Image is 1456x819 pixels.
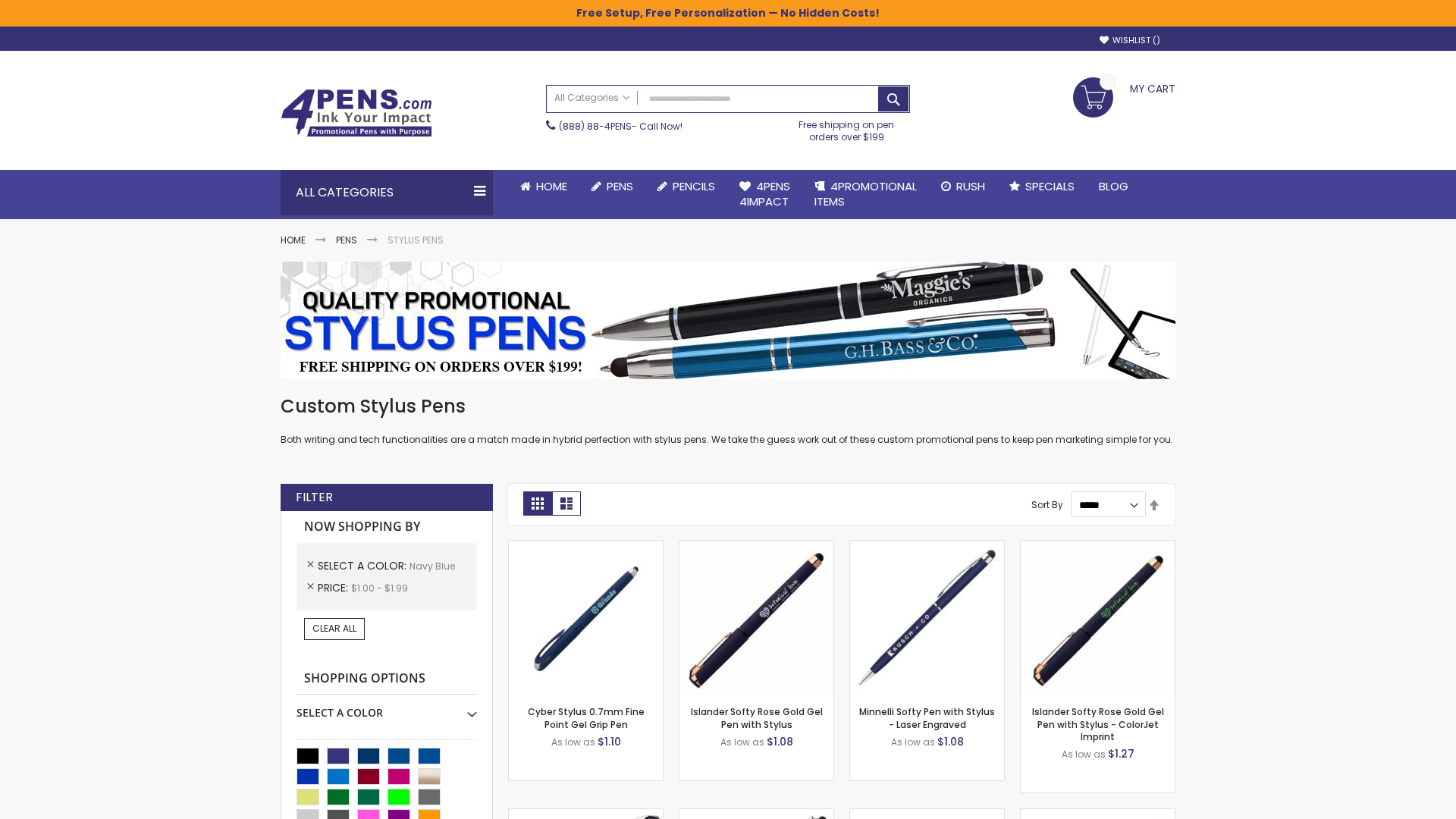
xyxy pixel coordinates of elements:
label: Sort By [1031,498,1063,511]
span: As low as [1062,748,1106,761]
a: Pens [579,170,645,203]
a: Blog [1087,170,1141,203]
span: All Categories [554,92,630,104]
a: Cyber Stylus 0.7mm Fine Point Gel Grip Pen [528,705,645,730]
a: Rush [929,170,997,203]
span: Price [318,580,351,595]
span: $1.00 - $1.99 [351,582,408,595]
a: Pens [336,234,357,246]
span: $1.10 [598,734,621,749]
span: Specials [1025,178,1075,194]
img: Minnelli Softy Pen with Stylus - Laser Engraved-Navy Blue [850,541,1004,695]
a: Home [508,170,579,203]
span: Rush [956,178,985,194]
strong: Shopping Options [297,663,477,695]
strong: Grid [523,491,552,516]
strong: Filter [296,489,333,506]
a: Clear All [304,618,365,639]
span: Clear All [312,622,356,635]
span: As low as [720,736,764,748]
strong: Stylus Pens [388,234,444,246]
span: Navy Blue [409,560,455,573]
a: Islander Softy Rose Gold Gel Pen with Stylus-Navy Blue [679,540,833,553]
a: Islander Softy Rose Gold Gel Pen with Stylus - ColorJet Imprint-Navy Blue [1021,540,1175,553]
span: As low as [891,736,935,748]
a: Cyber Stylus 0.7mm Fine Point Gel Grip Pen-Navy Blue [509,540,663,553]
a: Home [281,234,306,246]
div: Select A Color [297,695,477,720]
a: All Categories [547,86,638,111]
a: Islander Softy Rose Gold Gel Pen with Stylus [691,705,823,730]
span: Select A Color [318,558,409,573]
a: Islander Softy Rose Gold Gel Pen with Stylus - ColorJet Imprint [1032,705,1164,742]
img: Stylus Pens [281,262,1175,379]
img: Cyber Stylus 0.7mm Fine Point Gel Grip Pen-Navy Blue [509,541,663,695]
span: $1.27 [1108,746,1134,761]
a: (888) 88-4PENS [559,120,632,133]
a: Wishlist [1100,35,1160,46]
div: Both writing and tech functionalities are a match made in hybrid perfection with stylus pens. We ... [281,394,1175,447]
strong: Now Shopping by [297,511,477,543]
a: Minnelli Softy Pen with Stylus - Laser Engraved [859,705,995,730]
a: Specials [997,170,1087,203]
a: 4PROMOTIONALITEMS [802,170,929,219]
span: As low as [551,736,595,748]
h1: Custom Stylus Pens [281,394,1175,419]
div: Free shipping on pen orders over $199 [783,113,911,143]
span: Blog [1099,178,1128,194]
div: All Categories [281,170,493,215]
span: 4Pens 4impact [739,178,790,209]
span: $1.08 [937,734,964,749]
span: Home [536,178,567,194]
span: - Call Now! [559,120,682,133]
span: Pens [607,178,633,194]
span: Pencils [673,178,715,194]
img: Islander Softy Rose Gold Gel Pen with Stylus-Navy Blue [679,541,833,695]
img: 4Pens Custom Pens and Promotional Products [281,89,432,137]
a: Pencils [645,170,727,203]
a: Minnelli Softy Pen with Stylus - Laser Engraved-Navy Blue [850,540,1004,553]
span: $1.08 [767,734,793,749]
span: 4PROMOTIONAL ITEMS [814,178,917,209]
img: Islander Softy Rose Gold Gel Pen with Stylus - ColorJet Imprint-Navy Blue [1021,541,1175,695]
a: 4Pens4impact [727,170,802,219]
